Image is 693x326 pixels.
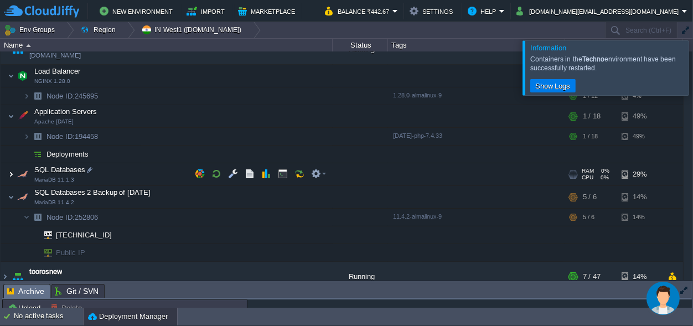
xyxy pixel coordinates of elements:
span: 0% [598,174,609,181]
div: 14% [622,186,658,208]
button: Show Logs [532,81,574,91]
span: 245695 [45,91,100,101]
span: MariaDB 11.4.2 [34,199,74,206]
img: AMDAwAAAACH5BAEAAAAALAAAAAABAAEAAAICRAEAOw== [37,244,52,261]
a: Node ID:245695 [45,91,100,101]
span: Apache [DATE] [34,118,74,125]
img: AMDAwAAAACH5BAEAAAAALAAAAAABAAEAAAICRAEAOw== [8,65,14,87]
button: Region [80,22,120,38]
iframe: chat widget [647,282,682,315]
img: AMDAwAAAACH5BAEAAAAALAAAAAABAAEAAAICRAEAOw== [15,65,30,87]
img: AMDAwAAAACH5BAEAAAAALAAAAAABAAEAAAICRAEAOw== [26,44,31,47]
span: Information [530,44,566,52]
button: [DOMAIN_NAME][EMAIL_ADDRESS][DOMAIN_NAME] [516,4,682,18]
b: Techno [582,55,604,63]
div: No active tasks [14,308,83,325]
span: Node ID: [46,132,75,141]
a: [TECHNICAL_ID] [55,231,113,239]
button: Delete [50,303,85,313]
span: [TECHNICAL_ID] [55,226,113,244]
span: NGINX 1.28.0 [34,78,70,85]
div: 1 / 18 [583,105,601,127]
button: Deployment Manager [88,311,168,322]
div: 29% [622,163,658,185]
div: 4% [622,87,658,105]
a: Node ID:252806 [45,213,100,222]
button: Upload [7,303,44,313]
div: 49% [622,128,658,145]
span: Git / SVN [55,284,99,298]
img: AMDAwAAAACH5BAEAAAAALAAAAAABAAEAAAICRAEAOw== [15,163,30,185]
div: 1 / 12 [583,87,598,105]
a: Node ID:194458 [45,132,100,141]
img: AMDAwAAAACH5BAEAAAAALAAAAAABAAEAAAICRAEAOw== [23,146,30,163]
div: Containers in the environment have been successfully restarted. [530,55,686,73]
a: SQL DatabasesMariaDB 11.1.3 [33,165,87,174]
div: Usage [566,39,682,51]
span: Node ID: [46,92,75,100]
img: AMDAwAAAACH5BAEAAAAALAAAAAABAAEAAAICRAEAOw== [8,105,14,127]
span: [DATE]-php-7.4.33 [393,132,442,139]
a: [DOMAIN_NAME] [29,50,81,61]
span: Load Balancer [33,66,82,76]
img: AMDAwAAAACH5BAEAAAAALAAAAAABAAEAAAICRAEAOw== [15,105,30,127]
img: AMDAwAAAACH5BAEAAAAALAAAAAABAAEAAAICRAEAOw== [37,226,52,244]
img: AMDAwAAAACH5BAEAAAAALAAAAAABAAEAAAICRAEAOw== [23,209,30,226]
div: Status [333,39,387,51]
span: Application Servers [33,107,99,116]
span: Public IP [55,244,87,261]
span: 0% [598,168,609,174]
span: 194458 [45,132,100,141]
a: Application ServersApache [DATE] [33,107,99,116]
img: CloudJiffy [4,4,79,18]
a: SQL Databases 2 Backup of [DATE]MariaDB 11.4.2 [33,188,152,196]
button: Env Groups [4,22,59,38]
span: Archive [7,284,44,298]
img: AMDAwAAAACH5BAEAAAAALAAAAAABAAEAAAICRAEAOw== [10,262,25,292]
button: New Environment [100,4,176,18]
button: IN West1 ([DOMAIN_NAME]) [141,22,245,38]
div: Running [333,262,388,292]
button: Marketplace [238,4,298,18]
span: 1.28.0-almalinux-9 [393,92,442,99]
span: SQL Databases 2 Backup of [DATE] [33,188,152,197]
img: AMDAwAAAACH5BAEAAAAALAAAAAABAAEAAAICRAEAOw== [23,128,30,145]
img: AMDAwAAAACH5BAEAAAAALAAAAAABAAEAAAICRAEAOw== [1,262,9,292]
button: Help [468,4,499,18]
a: toorosnew [29,266,62,277]
span: MariaDB 11.1.3 [34,177,74,183]
img: AMDAwAAAACH5BAEAAAAALAAAAAABAAEAAAICRAEAOw== [30,146,45,163]
img: AMDAwAAAACH5BAEAAAAALAAAAAABAAEAAAICRAEAOw== [23,87,30,105]
div: Name [1,39,332,51]
div: 7 / 47 [583,262,601,292]
div: Tags [389,39,565,51]
img: AMDAwAAAACH5BAEAAAAALAAAAAABAAEAAAICRAEAOw== [30,87,45,105]
div: 49% [622,105,658,127]
button: Balance ₹442.67 [325,4,392,18]
div: 14% [622,209,658,226]
img: AMDAwAAAACH5BAEAAAAALAAAAAABAAEAAAICRAEAOw== [30,244,37,261]
div: 1 / 18 [583,128,598,145]
span: SQL Databases [33,165,87,174]
a: Deployments [45,149,90,159]
div: 5 / 6 [583,209,594,226]
img: AMDAwAAAACH5BAEAAAAALAAAAAABAAEAAAICRAEAOw== [8,186,14,208]
a: Public IP [55,249,87,257]
span: CPU [582,174,593,181]
img: AMDAwAAAACH5BAEAAAAALAAAAAABAAEAAAICRAEAOw== [30,128,45,145]
div: 5 / 6 [583,186,597,208]
button: Settings [410,4,456,18]
img: AMDAwAAAACH5BAEAAAAALAAAAAABAAEAAAICRAEAOw== [15,186,30,208]
a: [DOMAIN_NAME] [29,277,81,288]
img: AMDAwAAAACH5BAEAAAAALAAAAAABAAEAAAICRAEAOw== [30,226,37,244]
img: AMDAwAAAACH5BAEAAAAALAAAAAABAAEAAAICRAEAOw== [8,163,14,185]
span: 252806 [45,213,100,222]
button: Import [187,4,228,18]
span: Node ID: [46,213,75,221]
div: 14% [622,262,658,292]
img: AMDAwAAAACH5BAEAAAAALAAAAAABAAEAAAICRAEAOw== [30,209,45,226]
span: 11.4.2-almalinux-9 [393,213,442,220]
span: RAM [582,168,594,174]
